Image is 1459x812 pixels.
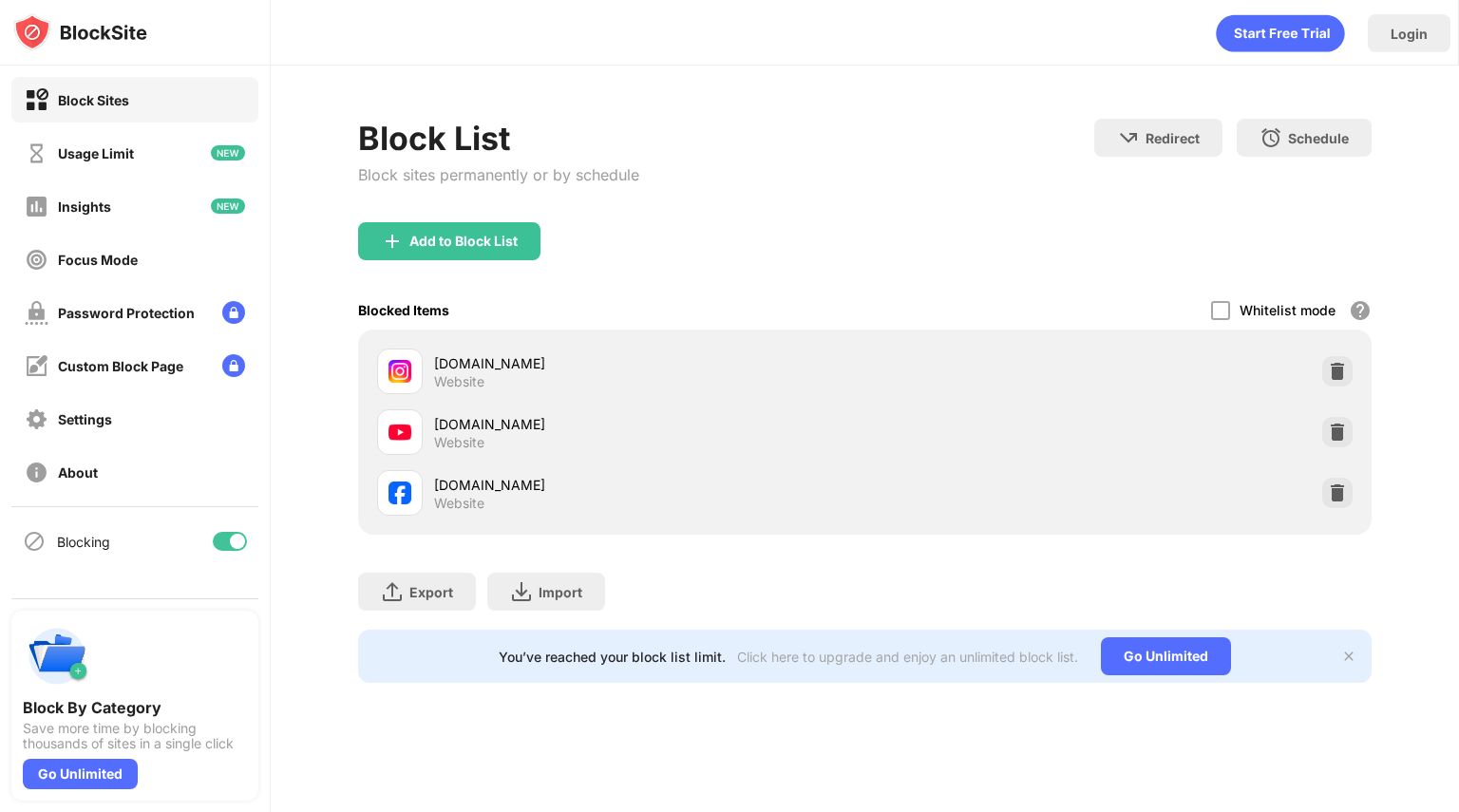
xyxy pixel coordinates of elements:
div: Block sites permanently or by schedule [358,165,639,184]
img: logo-blocksite.svg [13,13,147,51]
div: Focus Mode [58,252,138,268]
div: Blocked Items [358,302,449,318]
div: Insights [58,198,111,215]
img: time-usage-off.svg [25,142,48,165]
div: Add to Block List [409,234,518,249]
img: new-icon.svg [211,198,245,214]
img: new-icon.svg [211,145,245,161]
div: Import [539,584,582,600]
div: Password Protection [58,305,195,321]
img: lock-menu.svg [222,354,245,377]
div: Custom Block Page [58,358,183,374]
img: settings-off.svg [25,407,48,431]
div: Export [409,584,453,600]
img: about-off.svg [25,461,48,484]
div: You’ve reached your block list limit. [499,649,726,665]
div: Settings [58,411,112,427]
div: [DOMAIN_NAME] [434,353,864,373]
img: favicons [388,421,411,444]
div: Usage Limit [58,145,134,161]
div: Website [434,495,484,512]
img: focus-off.svg [25,248,48,272]
img: customize-block-page-off.svg [25,354,48,378]
div: [DOMAIN_NAME] [434,414,864,434]
div: Block By Category [23,698,247,717]
img: lock-menu.svg [222,301,245,324]
div: Website [434,373,484,390]
div: Block List [358,119,639,158]
img: push-categories.svg [23,622,91,690]
div: Block Sites [58,92,129,108]
div: animation [1216,14,1345,52]
div: Website [434,434,484,451]
div: Save more time by blocking thousands of sites in a single click [23,721,247,751]
div: Blocking [57,534,110,550]
div: Go Unlimited [23,759,138,789]
div: Login [1391,26,1428,42]
div: Go Unlimited [1101,637,1231,675]
img: blocking-icon.svg [23,530,46,553]
div: Whitelist mode [1240,302,1336,318]
img: x-button.svg [1341,649,1356,664]
img: favicons [388,360,411,383]
img: favicons [388,482,411,504]
div: Redirect [1146,130,1200,146]
img: insights-off.svg [25,195,48,218]
div: Schedule [1288,130,1349,146]
div: [DOMAIN_NAME] [434,475,864,495]
div: Click here to upgrade and enjoy an unlimited block list. [737,649,1078,665]
img: password-protection-off.svg [25,301,48,325]
div: About [58,464,98,481]
img: block-on.svg [25,88,48,112]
